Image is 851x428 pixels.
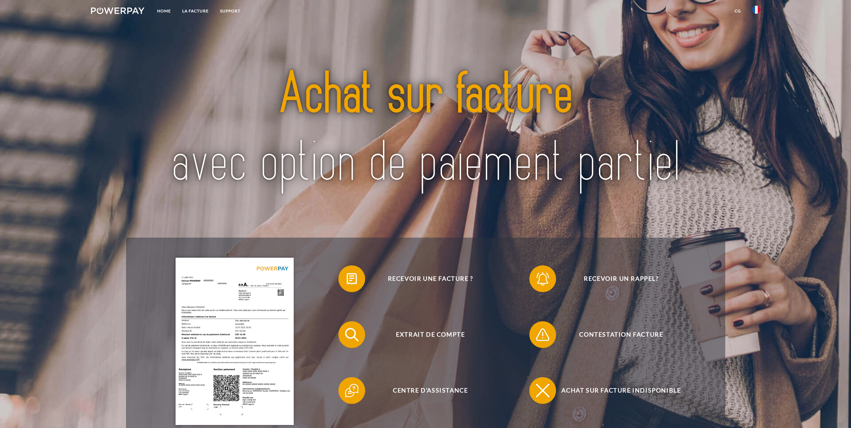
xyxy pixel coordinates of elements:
a: LA FACTURE [177,5,214,17]
img: logo-powerpay-white.svg [91,7,145,14]
img: single_invoice_powerpay_fr.jpg [176,258,294,425]
button: Centre d'assistance [338,377,512,404]
img: qb_bill.svg [343,270,360,287]
span: Recevoir une facture ? [348,265,512,292]
button: Recevoir un rappel? [529,265,703,292]
button: Achat sur facture indisponible [529,377,703,404]
span: Recevoir un rappel? [539,265,703,292]
a: CG [729,5,747,17]
img: qb_close.svg [534,382,551,399]
button: Extrait de compte [338,321,512,348]
img: qb_search.svg [343,326,360,343]
a: Support [214,5,246,17]
button: Recevoir une facture ? [338,265,512,292]
a: Home [151,5,177,17]
img: qb_bell.svg [534,270,551,287]
span: Achat sur facture indisponible [539,377,703,404]
img: qb_help.svg [343,382,360,399]
img: title-powerpay_fr.svg [161,43,690,216]
iframe: Bouton de lancement de la fenêtre de messagerie [824,401,846,423]
span: Extrait de compte [348,321,512,348]
button: Contestation Facture [529,321,703,348]
span: Centre d'assistance [348,377,512,404]
span: Contestation Facture [539,321,703,348]
img: qb_warning.svg [534,326,551,343]
img: fr [752,6,760,14]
